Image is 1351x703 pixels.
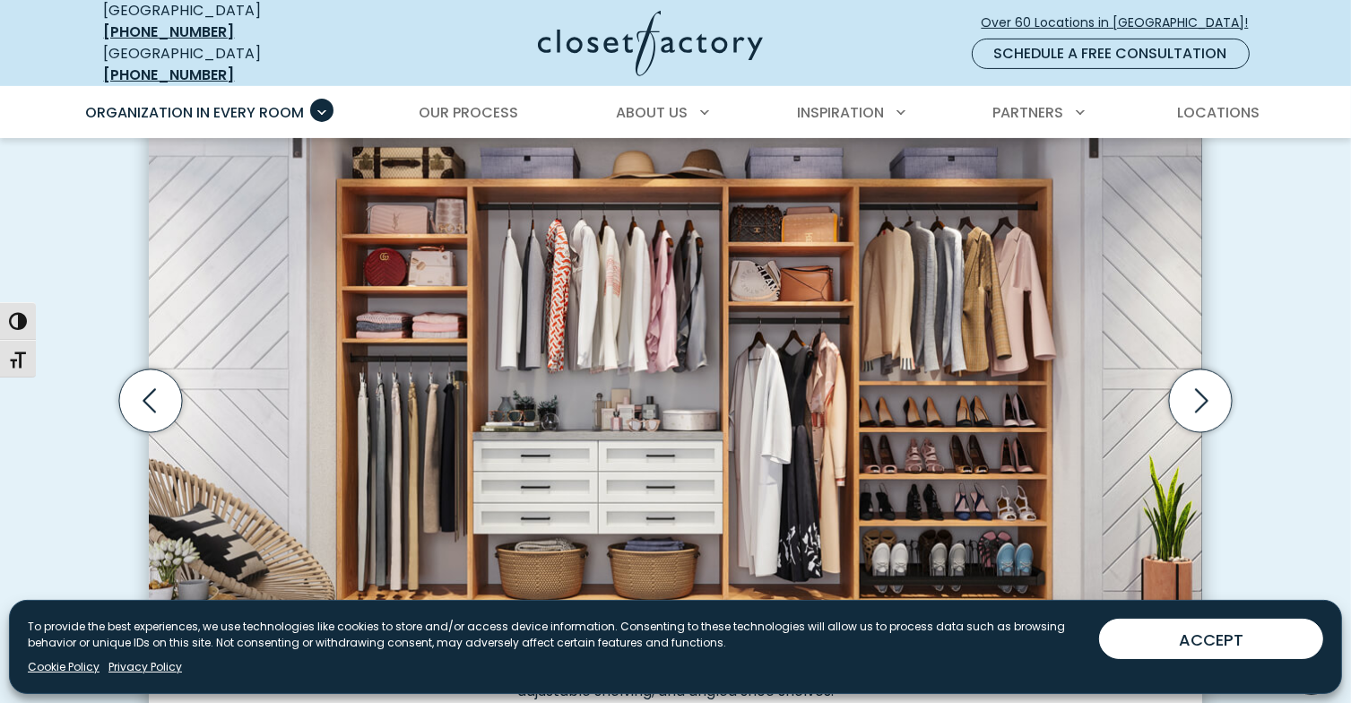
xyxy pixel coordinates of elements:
[86,102,305,123] span: Organization in Every Room
[616,102,688,123] span: About Us
[1177,102,1260,123] span: Locations
[74,88,1278,138] nav: Primary Menu
[149,101,1202,650] img: Dual-tone reach-in closet system in Tea for Two with White Chocolate drawers with black hardware....
[419,102,518,123] span: Our Process
[112,362,189,439] button: Previous slide
[108,659,182,675] a: Privacy Policy
[797,102,884,123] span: Inspiration
[538,11,763,76] img: Closet Factory Logo
[28,619,1085,651] p: To provide the best experiences, we use technologies like cookies to store and/or access device i...
[981,7,1264,39] a: Over 60 Locations in [GEOGRAPHIC_DATA]!
[1099,619,1323,659] button: ACCEPT
[982,13,1263,32] span: Over 60 Locations in [GEOGRAPHIC_DATA]!
[992,102,1063,123] span: Partners
[1162,362,1239,439] button: Next slide
[104,43,364,86] div: [GEOGRAPHIC_DATA]
[104,65,235,85] a: [PHONE_NUMBER]
[28,659,100,675] a: Cookie Policy
[104,22,235,42] a: [PHONE_NUMBER]
[972,39,1250,69] a: Schedule a Free Consultation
